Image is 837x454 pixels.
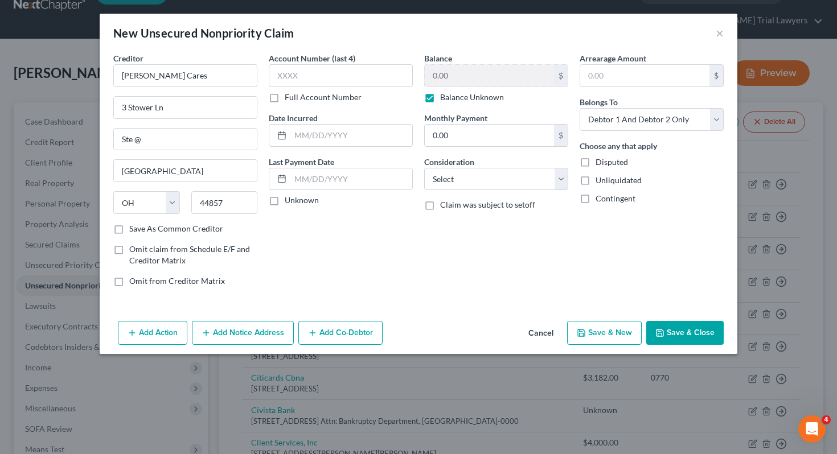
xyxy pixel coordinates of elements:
span: 4 [822,415,831,424]
input: MM/DD/YYYY [290,168,412,190]
input: 0.00 [580,65,709,86]
span: Belongs To [580,97,618,107]
label: Date Incurred [269,112,318,124]
label: Choose any that apply [580,140,657,152]
input: Enter city... [114,160,257,181]
input: Enter address... [114,97,257,118]
button: Add Action [118,321,187,345]
label: Balance [424,52,452,64]
span: Unliquidated [596,175,642,185]
div: New Unsecured Nonpriority Claim [113,25,294,41]
button: Save & Close [646,321,724,345]
label: Full Account Number [285,92,362,103]
button: Save & New [567,321,642,345]
span: Omit from Creditor Matrix [129,276,225,286]
div: $ [554,65,568,86]
button: Add Notice Address [192,321,294,345]
input: 0.00 [425,65,554,86]
label: Monthly Payment [424,112,487,124]
input: Search creditor by name... [113,64,257,87]
label: Save As Common Creditor [129,223,223,234]
label: Arrearage Amount [580,52,646,64]
label: Last Payment Date [269,156,334,168]
span: Creditor [113,53,143,63]
iframe: Intercom live chat [798,415,826,443]
label: Consideration [424,156,474,168]
span: Contingent [596,193,635,203]
button: Cancel [519,322,563,345]
button: Add Co-Debtor [298,321,383,345]
div: $ [709,65,723,86]
input: Enter zip... [191,191,258,214]
span: Claim was subject to setoff [440,200,535,209]
input: 0.00 [425,125,554,146]
div: $ [554,125,568,146]
input: XXXX [269,64,413,87]
button: × [716,26,724,40]
span: Disputed [596,157,628,167]
label: Account Number (last 4) [269,52,355,64]
input: Apt, Suite, etc... [114,129,257,150]
label: Unknown [285,195,319,206]
span: Omit claim from Schedule E/F and Creditor Matrix [129,244,250,265]
input: MM/DD/YYYY [290,125,412,146]
label: Balance Unknown [440,92,504,103]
